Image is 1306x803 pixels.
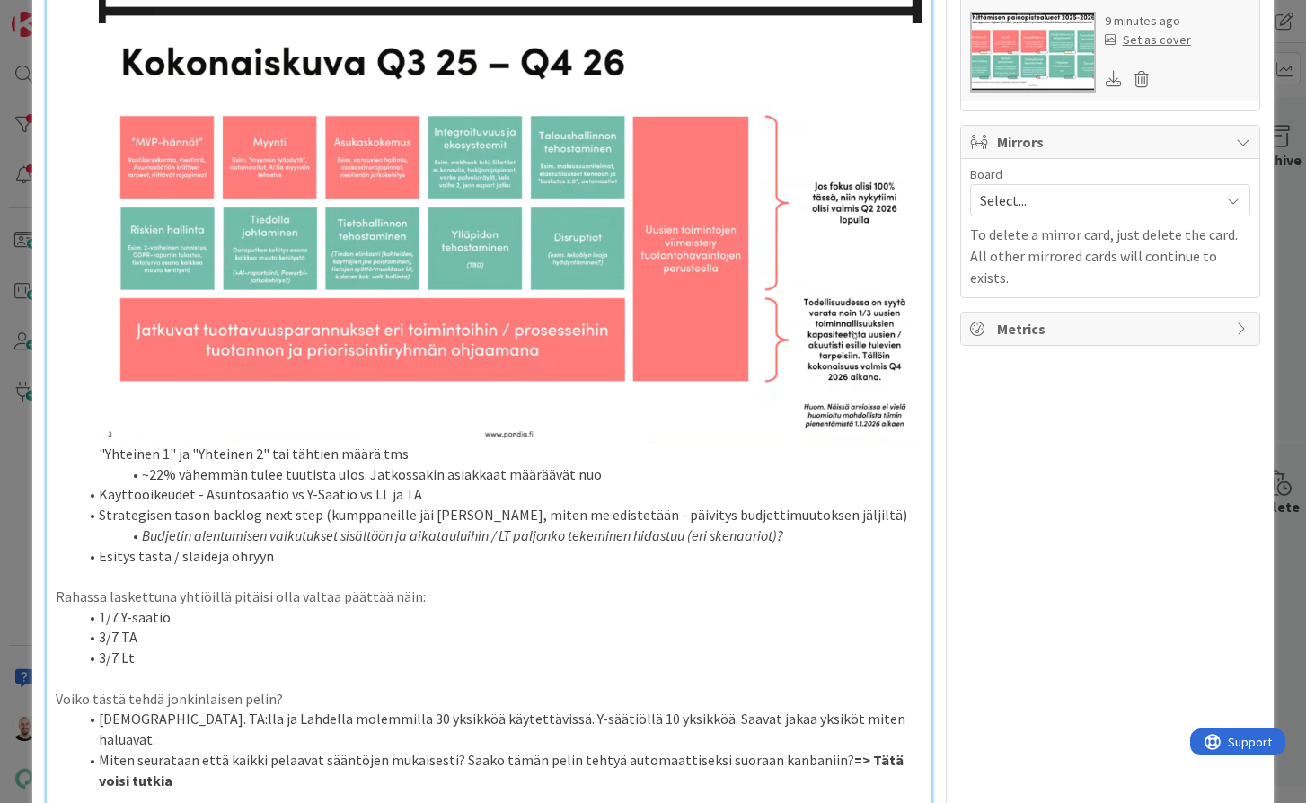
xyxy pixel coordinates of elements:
span: Support [38,3,82,24]
em: Budjetin alentumisen vaikutukset sisältöön ja aikatauluihin / LT paljonko tekeminen hidastuu (eri... [142,526,783,544]
span: Metrics [997,318,1227,340]
li: Käyttöoikeudet - Asuntosäätiö vs Y-Säätiö vs LT ja TA [77,484,922,505]
li: Strategisen tason backlog next step (kumppaneille jäi [PERSON_NAME], miten me edistetään - päivit... [77,505,922,525]
div: Download [1105,67,1125,91]
li: Miten seurataan että kaikki pelaavat sääntöjen mukaisesti? Saako tämän pelin tehtyä automaattisek... [77,750,922,790]
li: 1/7 Y-säätiö [77,607,922,628]
div: Set as cover [1105,31,1191,49]
li: ~22% vähemmän tulee tuutista ulos. Jatkossakin asiakkaat määräävät nuo [77,464,922,485]
span: Mirrors [997,131,1227,153]
div: 9 minutes ago [1105,12,1191,31]
p: To delete a mirror card, just delete the card. All other mirrored cards will continue to exists. [970,224,1250,288]
span: Board [970,168,1002,181]
img: image.png [99,23,922,444]
p: Rahassa laskettuna yhtiöillä pitäisi olla valtaa päättää näin: [56,587,922,607]
strong: => Tätä voisi tutkia [99,751,906,790]
span: Select... [980,188,1210,213]
li: Esitys tästä / slaideja ohryyn [77,546,922,567]
p: Voiko tästä tehdä jonkinlaisen pelin? [56,689,922,710]
li: [DEMOGRAPHIC_DATA]. TA:lla ja Lahdella molemmilla 30 yksikköä käytettävissä. Y-säätiöllä 10 yksik... [77,709,922,749]
li: 3/7 Lt [77,648,922,668]
li: 3/7 TA [77,627,922,648]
